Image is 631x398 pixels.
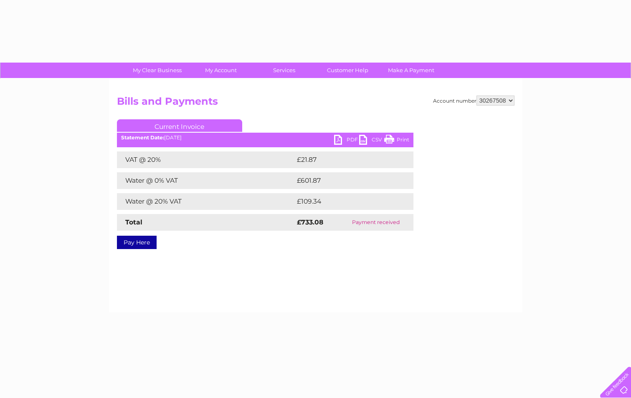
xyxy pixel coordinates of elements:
td: Water @ 0% VAT [117,172,295,189]
a: Print [384,135,409,147]
strong: Total [125,218,142,226]
a: My Clear Business [123,63,192,78]
a: Services [250,63,319,78]
a: Customer Help [313,63,382,78]
td: £601.87 [295,172,398,189]
a: Current Invoice [117,119,242,132]
td: £21.87 [295,151,396,168]
b: Statement Date: [121,134,164,141]
td: Payment received [339,214,413,231]
td: Water @ 20% VAT [117,193,295,210]
a: CSV [359,135,384,147]
td: VAT @ 20% [117,151,295,168]
div: [DATE] [117,135,413,141]
a: Make A Payment [377,63,446,78]
div: Account number [433,96,514,106]
h2: Bills and Payments [117,96,514,111]
td: £109.34 [295,193,398,210]
a: PDF [334,135,359,147]
a: My Account [186,63,255,78]
strong: £733.08 [297,218,323,226]
a: Pay Here [117,236,157,249]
